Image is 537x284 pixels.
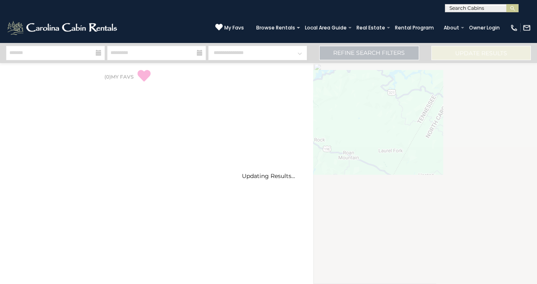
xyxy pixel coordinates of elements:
a: My Favs [215,23,244,32]
a: About [440,22,463,34]
a: Rental Program [391,22,438,34]
a: Local Area Guide [301,22,351,34]
img: White-1-2.png [6,20,120,36]
img: mail-regular-white.png [523,24,531,32]
a: Owner Login [465,22,504,34]
span: My Favs [224,24,244,32]
a: Browse Rentals [252,22,299,34]
a: Real Estate [352,22,389,34]
img: phone-regular-white.png [510,24,518,32]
